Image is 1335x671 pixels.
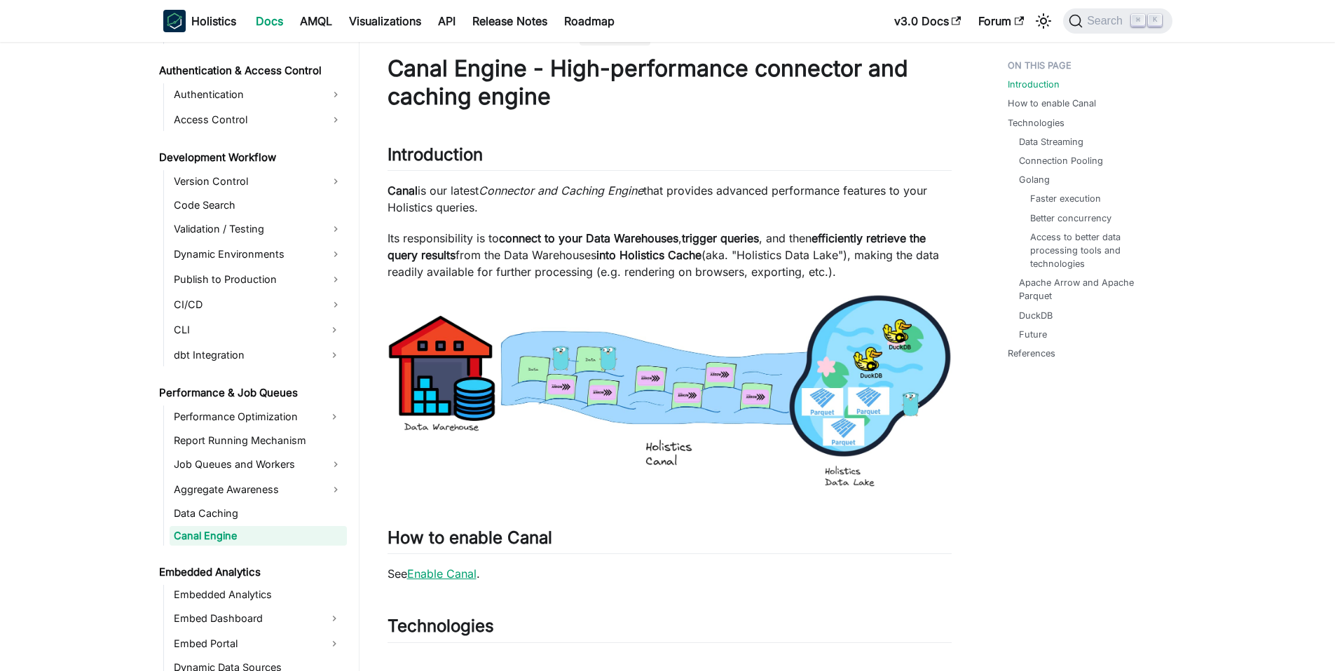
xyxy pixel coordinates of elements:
[170,195,347,215] a: Code Search
[170,504,347,523] a: Data Caching
[1148,14,1162,27] kbd: K
[322,632,347,655] button: Expand sidebar category 'Embed Portal'
[170,293,347,316] a: CI/CD
[499,231,678,245] strong: connect to your Data Warehouses
[170,406,322,428] a: Performance Optimization
[170,478,347,501] a: Aggregate Awareness
[155,61,347,81] a: Authentication & Access Control
[1019,135,1083,148] a: Data Streaming
[341,10,430,32] a: Visualizations
[1030,192,1101,205] a: Faster execution
[388,55,952,111] h1: Canal Engine - High-performance connector and caching engine
[170,607,322,630] a: Embed Dashboard
[596,248,701,262] strong: into Holistics Cache
[1019,276,1158,303] a: Apache Arrow and Apache Parquet
[388,527,952,554] h2: How to enable Canal
[388,184,418,198] strong: Canal
[170,83,347,106] a: Authentication
[1008,116,1064,130] a: Technologies
[1030,212,1111,225] a: Better concurrency
[556,10,623,32] a: Roadmap
[388,230,952,280] p: Its responsibility is to , , and then from the Data Warehouses (aka. "Holistics Data Lake"), maki...
[388,616,952,642] h2: Technologies
[170,585,347,604] a: Embedded Analytics
[163,10,236,32] a: HolisticsHolistics
[170,431,347,450] a: Report Running Mechanism
[155,383,347,403] a: Performance & Job Queues
[388,182,952,216] p: is our latest that provides advanced performance features to your Holistics queries.
[886,10,970,32] a: v3.0 Docs
[464,10,556,32] a: Release Notes
[1030,230,1153,271] a: Access to better data processing tools and technologies
[388,565,952,582] p: See .
[1019,154,1103,167] a: Connection Pooling
[479,184,643,198] em: Connector and Caching Engine
[155,148,347,167] a: Development Workflow
[170,632,322,655] a: Embed Portal
[170,319,322,341] a: CLI
[322,607,347,630] button: Expand sidebar category 'Embed Dashboard'
[170,268,347,291] a: Publish to Production
[388,294,952,490] img: performance-canal-overview
[292,10,341,32] a: AMQL
[970,10,1032,32] a: Forum
[155,562,347,582] a: Embedded Analytics
[170,218,347,240] a: Validation / Testing
[1032,10,1055,32] button: Switch between dark and light mode (currently light mode)
[170,170,347,193] a: Version Control
[1063,8,1172,34] button: Search (Command+K)
[191,13,236,29] b: Holistics
[170,344,322,366] a: dbt Integration
[170,526,347,546] a: Canal Engine
[149,42,360,671] nav: Docs sidebar
[322,406,347,428] button: Expand sidebar category 'Performance Optimization'
[1008,347,1055,360] a: References
[1008,78,1060,91] a: Introduction
[1019,173,1050,186] a: Golang
[1083,15,1131,27] span: Search
[322,319,347,341] button: Expand sidebar category 'CLI'
[682,231,759,245] strong: trigger queries
[170,243,347,265] a: Dynamic Environments
[1008,97,1096,110] a: How to enable Canal
[1019,309,1053,322] a: DuckDB
[163,10,186,32] img: Holistics
[1019,328,1047,341] a: Future
[407,567,477,581] a: Enable Canal
[170,453,347,476] a: Job Queues and Workers
[388,144,952,171] h2: Introduction
[322,344,347,366] button: Expand sidebar category 'dbt Integration'
[170,109,347,131] a: Access Control
[430,10,464,32] a: API
[1131,14,1145,27] kbd: ⌘
[247,10,292,32] a: Docs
